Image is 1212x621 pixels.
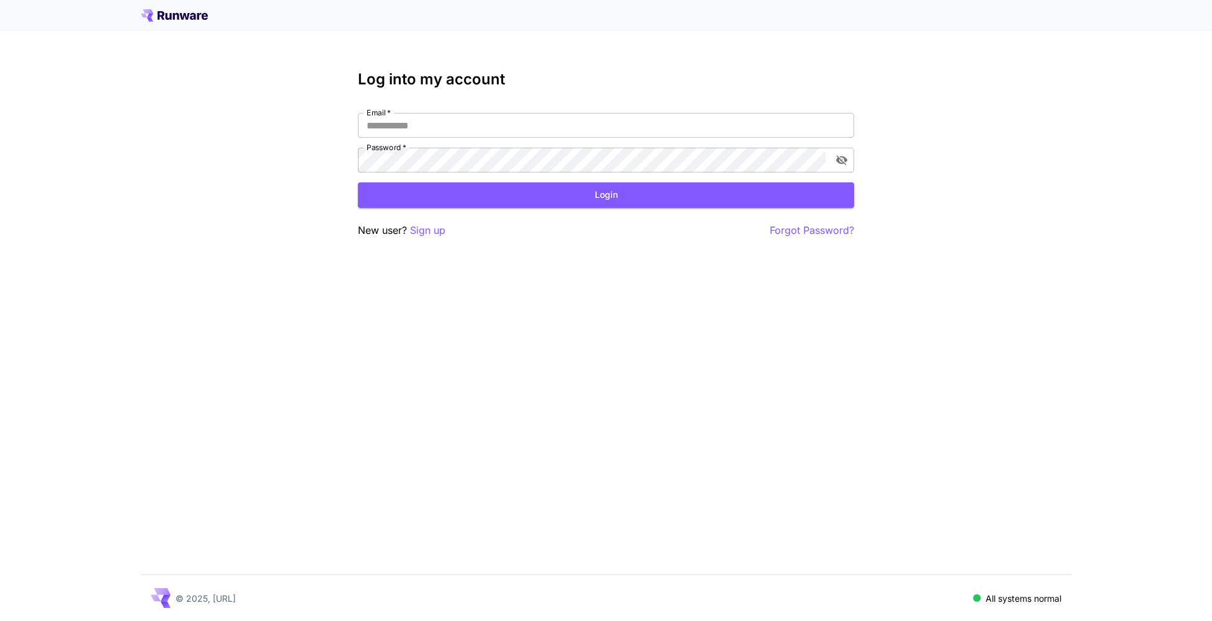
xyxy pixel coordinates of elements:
button: Forgot Password? [770,223,854,238]
p: New user? [358,223,445,238]
p: All systems normal [986,592,1061,605]
button: Login [358,182,854,208]
button: toggle password visibility [831,149,853,171]
label: Password [367,142,406,153]
label: Email [367,107,391,118]
h3: Log into my account [358,71,854,88]
button: Sign up [410,223,445,238]
p: © 2025, [URL] [176,592,236,605]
